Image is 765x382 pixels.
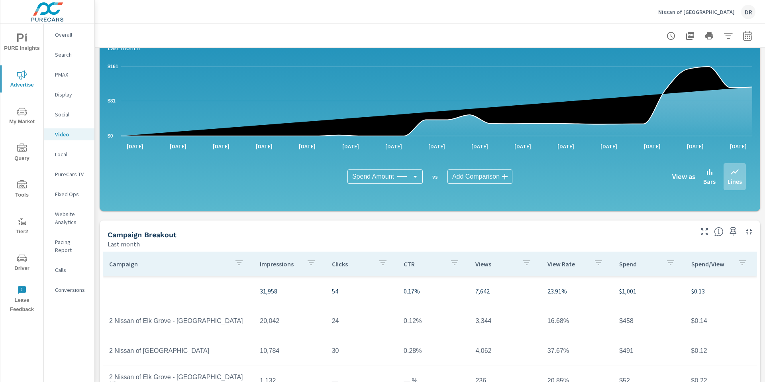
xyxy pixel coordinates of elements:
span: PURE Insights [3,33,41,53]
button: Minimize Widget [743,225,755,238]
p: Nissan of [GEOGRAPHIC_DATA] [658,8,735,16]
span: Query [3,144,41,163]
div: Spend Amount [347,169,423,184]
text: $0 [108,133,113,139]
p: Overall [55,31,88,39]
p: Local [55,150,88,158]
td: 4,062 [469,341,541,361]
td: 37.67% [541,341,613,361]
p: $0.13 [691,286,750,296]
p: 0.17% [404,286,463,296]
p: PMAX [55,71,88,79]
span: This is a summary of Video performance results by campaign. Each column can be sorted. [714,227,724,236]
div: Overall [44,29,94,41]
p: Video [55,130,88,138]
td: 24 [326,311,397,331]
p: Fixed Ops [55,190,88,198]
span: Advertise [3,70,41,90]
td: 30 [326,341,397,361]
div: Display [44,89,94,100]
p: [DATE] [724,142,752,150]
td: 0.28% [397,341,469,361]
p: Last month [108,239,140,249]
td: $458 [613,311,685,331]
div: nav menu [0,24,43,317]
div: Fixed Ops [44,188,94,200]
p: [DATE] [164,142,192,150]
div: DR [741,5,755,19]
span: Driver [3,254,41,273]
div: Social [44,108,94,120]
p: [DATE] [595,142,623,150]
span: Tier2 [3,217,41,236]
td: $0.12 [685,341,757,361]
span: Add Comparison [452,173,500,181]
p: Campaign [109,260,228,268]
p: [DATE] [380,142,408,150]
p: [DATE] [638,142,666,150]
text: $81 [108,98,116,104]
p: Last month [108,43,140,53]
td: 20,042 [253,311,325,331]
p: Search [55,51,88,59]
p: 31,958 [260,286,319,296]
span: Leave Feedback [3,286,41,314]
p: [DATE] [121,142,149,150]
p: Calls [55,266,88,274]
p: CTR [404,260,443,268]
p: Spend/View [691,260,731,268]
div: Pacing Report [44,236,94,256]
p: [DATE] [207,142,235,150]
div: PMAX [44,69,94,81]
td: 3,344 [469,311,541,331]
td: 0.12% [397,311,469,331]
div: Conversions [44,284,94,296]
td: 2 Nissan of [GEOGRAPHIC_DATA] [103,341,253,361]
button: Make Fullscreen [698,225,711,238]
p: [DATE] [509,142,537,150]
p: Views [475,260,515,268]
p: View Rate [547,260,587,268]
button: Apply Filters [720,28,736,44]
td: $491 [613,341,685,361]
p: Spend [619,260,659,268]
text: $161 [108,64,118,69]
p: [DATE] [552,142,580,150]
span: Save this to your personalized report [727,225,739,238]
p: [DATE] [293,142,321,150]
p: Impressions [260,260,300,268]
p: [DATE] [250,142,278,150]
p: Lines [728,177,742,186]
p: 7,642 [475,286,534,296]
p: [DATE] [423,142,451,150]
p: Clicks [332,260,372,268]
div: Add Comparison [447,169,512,184]
button: Select Date Range [739,28,755,44]
p: Display [55,91,88,98]
div: Calls [44,264,94,276]
p: Conversions [55,286,88,294]
span: Tools [3,180,41,200]
span: Spend Amount [352,173,394,181]
p: Social [55,110,88,118]
div: Local [44,148,94,160]
p: [DATE] [466,142,494,150]
div: Video [44,128,94,140]
div: Website Analytics [44,208,94,228]
p: [DATE] [681,142,709,150]
div: Search [44,49,94,61]
h5: Campaign Breakout [108,230,177,239]
span: My Market [3,107,41,126]
td: 10,784 [253,341,325,361]
button: "Export Report to PDF" [682,28,698,44]
p: 23.91% [547,286,606,296]
td: 16.68% [541,311,613,331]
p: vs [423,173,447,180]
h6: View as [672,173,695,181]
p: [DATE] [337,142,365,150]
td: 2 Nissan of Elk Grove - [GEOGRAPHIC_DATA] [103,311,253,331]
p: Bars [703,177,716,186]
p: Pacing Report [55,238,88,254]
button: Print Report [701,28,717,44]
p: Website Analytics [55,210,88,226]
